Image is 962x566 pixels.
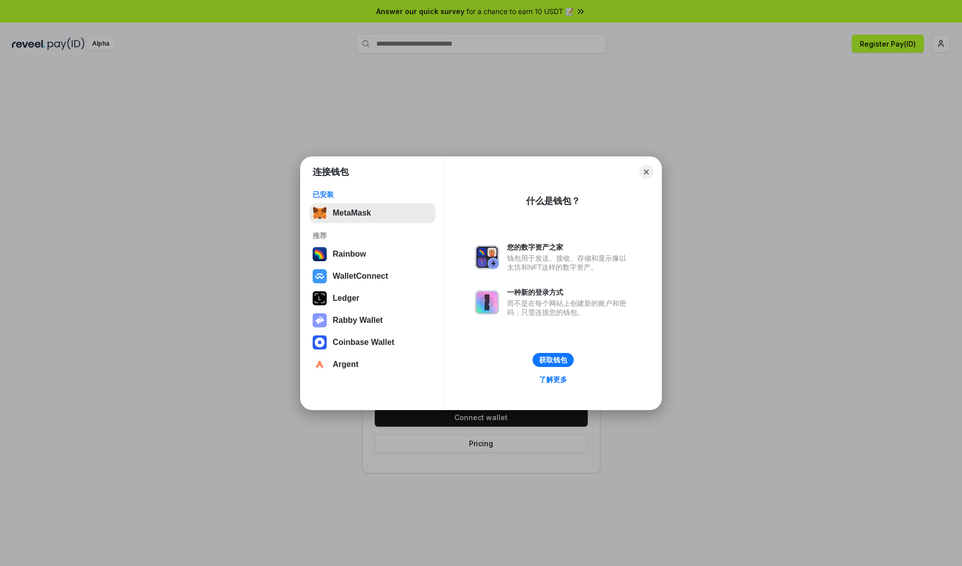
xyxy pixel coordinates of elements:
[475,245,499,269] img: svg+xml,%3Csvg%20xmlns%3D%22http%3A%2F%2Fwww.w3.org%2F2000%2Fsvg%22%20fill%3D%22none%22%20viewBox...
[310,354,435,374] button: Argent
[313,357,327,371] img: svg+xml,%3Csvg%20width%3D%2228%22%20height%3D%2228%22%20viewBox%3D%220%200%2028%2028%22%20fill%3D...
[313,269,327,283] img: svg+xml,%3Csvg%20width%3D%2228%22%20height%3D%2228%22%20viewBox%3D%220%200%2028%2028%22%20fill%3D...
[639,165,653,179] button: Close
[313,206,327,220] img: svg+xml,%3Csvg%20fill%3D%22none%22%20height%3D%2233%22%20viewBox%3D%220%200%2035%2033%22%20width%...
[533,353,574,367] button: 获取钱包
[507,299,631,317] div: 而不是在每个网站上创建新的账户和密码，只需连接您的钱包。
[333,316,383,325] div: Rabby Wallet
[310,288,435,308] button: Ledger
[310,203,435,223] button: MetaMask
[526,195,580,207] div: 什么是钱包？
[310,310,435,330] button: Rabby Wallet
[507,254,631,272] div: 钱包用于发送、接收、存储和显示像以太坊和NFT这样的数字资产。
[475,290,499,314] img: svg+xml,%3Csvg%20xmlns%3D%22http%3A%2F%2Fwww.w3.org%2F2000%2Fsvg%22%20fill%3D%22none%22%20viewBox...
[313,247,327,261] img: svg+xml,%3Csvg%20width%3D%22120%22%20height%3D%22120%22%20viewBox%3D%220%200%20120%20120%22%20fil...
[539,375,567,384] div: 了解更多
[333,250,366,259] div: Rainbow
[333,294,359,303] div: Ledger
[313,166,349,178] h1: 连接钱包
[333,272,388,281] div: WalletConnect
[507,288,631,297] div: 一种新的登录方式
[313,291,327,305] img: svg+xml,%3Csvg%20xmlns%3D%22http%3A%2F%2Fwww.w3.org%2F2000%2Fsvg%22%20width%3D%2228%22%20height%3...
[507,243,631,252] div: 您的数字资产之家
[310,244,435,264] button: Rainbow
[539,355,567,364] div: 获取钱包
[313,231,432,240] div: 推荐
[310,332,435,352] button: Coinbase Wallet
[313,313,327,327] img: svg+xml,%3Csvg%20xmlns%3D%22http%3A%2F%2Fwww.w3.org%2F2000%2Fsvg%22%20fill%3D%22none%22%20viewBox...
[333,338,394,347] div: Coinbase Wallet
[533,373,573,386] a: 了解更多
[333,209,371,218] div: MetaMask
[310,266,435,286] button: WalletConnect
[333,360,359,369] div: Argent
[313,190,432,199] div: 已安装
[313,335,327,349] img: svg+xml,%3Csvg%20width%3D%2228%22%20height%3D%2228%22%20viewBox%3D%220%200%2028%2028%22%20fill%3D...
